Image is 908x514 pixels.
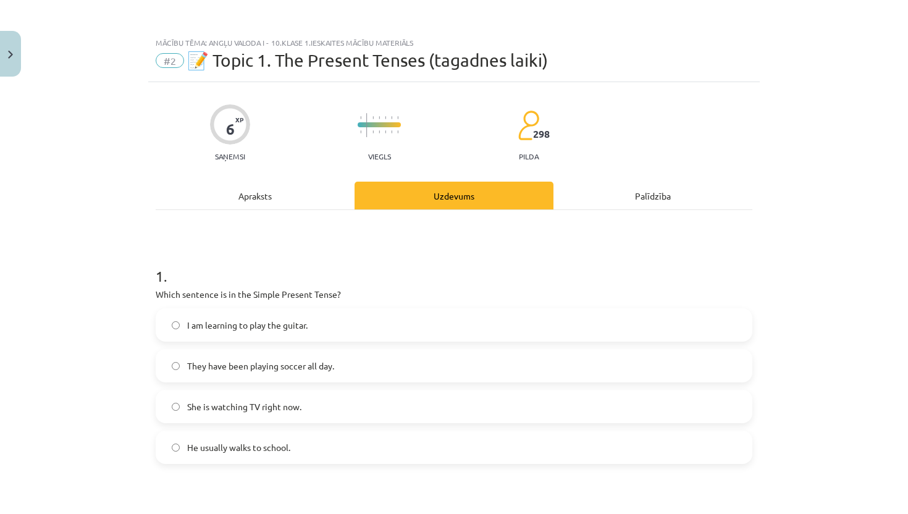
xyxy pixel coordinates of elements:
[385,130,386,133] img: icon-short-line-57e1e144782c952c97e751825c79c345078a6d821885a25fce030b3d8c18986b.svg
[518,110,539,141] img: students-c634bb4e5e11cddfef0936a35e636f08e4e9abd3cc4e673bd6f9a4125e45ecb1.svg
[391,130,392,133] img: icon-short-line-57e1e144782c952c97e751825c79c345078a6d821885a25fce030b3d8c18986b.svg
[372,116,374,119] img: icon-short-line-57e1e144782c952c97e751825c79c345078a6d821885a25fce030b3d8c18986b.svg
[379,116,380,119] img: icon-short-line-57e1e144782c952c97e751825c79c345078a6d821885a25fce030b3d8c18986b.svg
[391,116,392,119] img: icon-short-line-57e1e144782c952c97e751825c79c345078a6d821885a25fce030b3d8c18986b.svg
[360,130,361,133] img: icon-short-line-57e1e144782c952c97e751825c79c345078a6d821885a25fce030b3d8c18986b.svg
[553,182,752,209] div: Palīdzība
[156,38,752,47] div: Mācību tēma: Angļu valoda i - 10.klase 1.ieskaites mācību materiāls
[156,53,184,68] span: #2
[156,288,752,301] p: Which sentence is in the Simple Present Tense?
[226,120,235,138] div: 6
[379,130,380,133] img: icon-short-line-57e1e144782c952c97e751825c79c345078a6d821885a25fce030b3d8c18986b.svg
[397,130,398,133] img: icon-short-line-57e1e144782c952c97e751825c79c345078a6d821885a25fce030b3d8c18986b.svg
[355,182,553,209] div: Uzdevums
[156,246,752,284] h1: 1 .
[519,152,539,161] p: pilda
[210,152,250,161] p: Saņemsi
[187,441,290,454] span: He usually walks to school.
[156,182,355,209] div: Apraksts
[187,360,334,373] span: They have been playing soccer all day.
[172,321,180,329] input: I am learning to play the guitar.
[397,116,398,119] img: icon-short-line-57e1e144782c952c97e751825c79c345078a6d821885a25fce030b3d8c18986b.svg
[172,444,180,452] input: He usually walks to school.
[187,319,308,332] span: I am learning to play the guitar.
[360,116,361,119] img: icon-short-line-57e1e144782c952c97e751825c79c345078a6d821885a25fce030b3d8c18986b.svg
[368,152,391,161] p: Viegls
[385,116,386,119] img: icon-short-line-57e1e144782c952c97e751825c79c345078a6d821885a25fce030b3d8c18986b.svg
[372,130,374,133] img: icon-short-line-57e1e144782c952c97e751825c79c345078a6d821885a25fce030b3d8c18986b.svg
[187,400,301,413] span: She is watching TV right now.
[235,116,243,123] span: XP
[366,113,368,137] img: icon-long-line-d9ea69661e0d244f92f715978eff75569469978d946b2353a9bb055b3ed8787d.svg
[172,403,180,411] input: She is watching TV right now.
[187,50,548,70] span: 📝 Topic 1. The Present Tenses (tagadnes laiki)
[8,51,13,59] img: icon-close-lesson-0947bae3869378f0d4975bcd49f059093ad1ed9edebbc8119c70593378902aed.svg
[172,362,180,370] input: They have been playing soccer all day.
[533,128,550,140] span: 298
